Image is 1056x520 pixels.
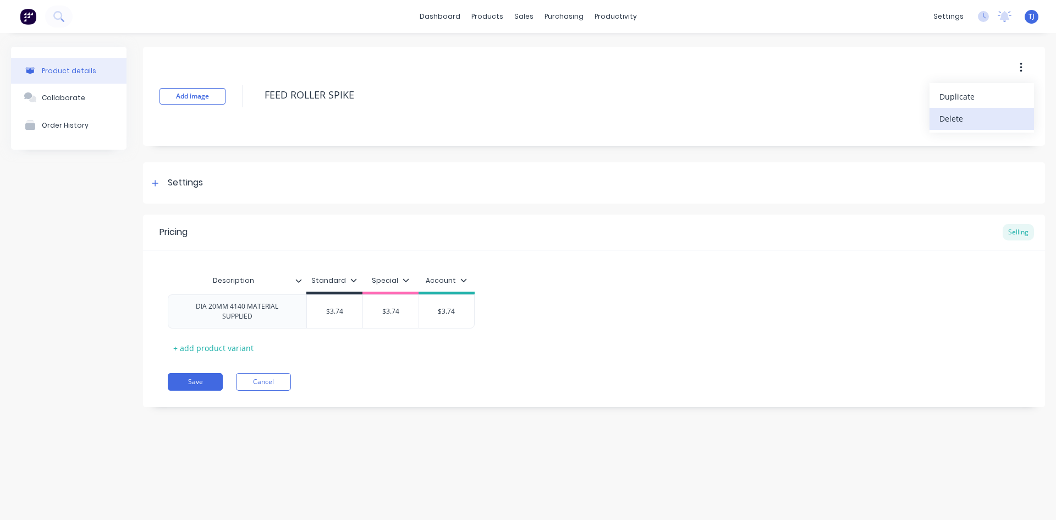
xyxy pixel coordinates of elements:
a: dashboard [414,8,466,25]
button: Add image [159,88,226,105]
button: Cancel [236,373,291,391]
button: Product details [11,58,127,84]
div: $3.74 [419,298,474,325]
button: Save [168,373,223,391]
img: Factory [20,8,36,25]
div: Collaborate [42,94,85,102]
div: Pricing [159,226,188,239]
div: purchasing [539,8,589,25]
div: DIA 20MM 4140 MATERIAL SUPPLIED$3.74$3.74$3.74 [168,294,475,329]
button: Order History [11,111,127,139]
div: + add product variant [168,340,259,357]
div: sales [509,8,539,25]
div: productivity [589,8,642,25]
div: $3.74 [307,298,362,325]
div: Delete [939,111,1024,127]
div: Standard [311,276,357,286]
textarea: FEED ROLLER SPIKE [259,82,954,108]
button: Collaborate [11,84,127,111]
div: $3.74 [363,298,419,325]
div: Order History [42,121,89,129]
span: TJ [1028,12,1035,21]
div: Selling [1003,224,1034,240]
div: Settings [168,176,203,190]
div: Product details [42,67,96,75]
div: settings [928,8,969,25]
div: Special [372,276,409,286]
div: products [466,8,509,25]
span: Duplicate [939,91,1022,102]
div: Description [168,270,306,292]
div: Description [168,267,300,294]
div: Account [426,276,467,286]
div: DIA 20MM 4140 MATERIAL SUPPLIED [173,299,302,324]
